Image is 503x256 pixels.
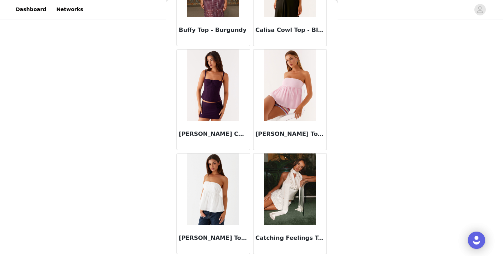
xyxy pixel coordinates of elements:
[179,26,248,34] h3: Buffy Top - Burgundy
[179,130,248,138] h3: [PERSON_NAME] Corset Top - Plum
[11,1,50,18] a: Dashboard
[256,234,324,242] h3: Catching Feelings Top - Ivory
[477,4,483,15] div: avatar
[187,49,239,121] img: Campbell Corset Top - Plum
[468,232,485,249] div: Open Intercom Messenger
[187,153,239,225] img: Cassie Tube Top - White
[264,49,316,121] img: Cassie Tube Top - Pink
[264,153,316,225] img: Catching Feelings Top - Ivory
[256,26,324,34] h3: Calisa Cowl Top - Black
[256,130,324,138] h3: [PERSON_NAME] Top - Pink
[52,1,87,18] a: Networks
[179,234,248,242] h3: [PERSON_NAME] Top - White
